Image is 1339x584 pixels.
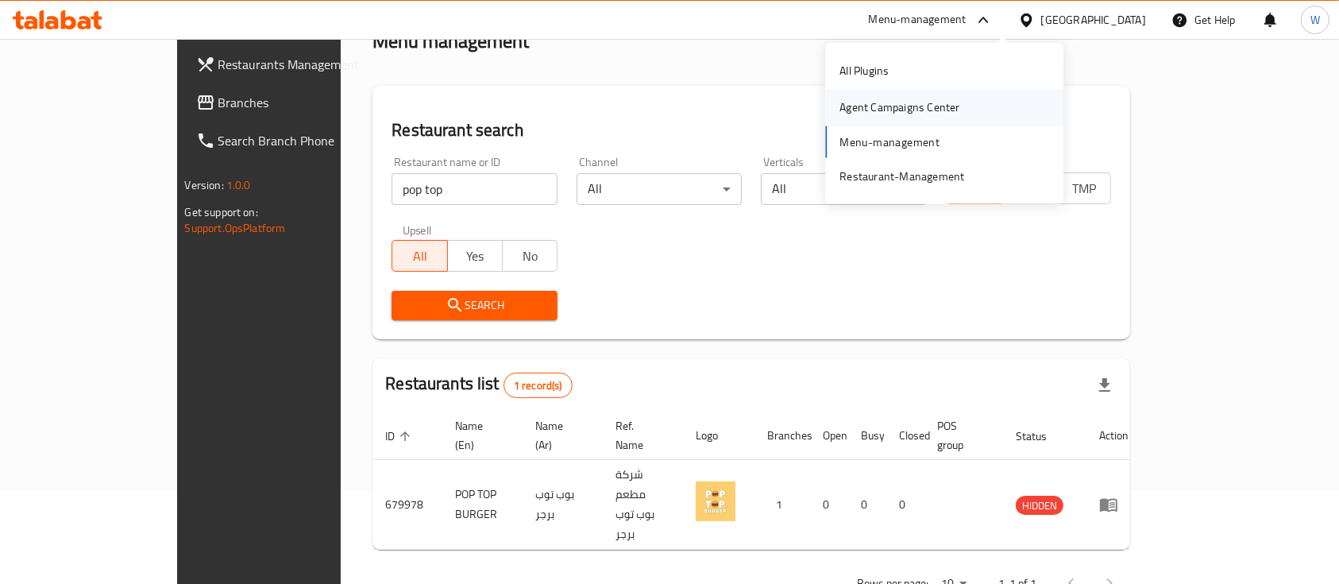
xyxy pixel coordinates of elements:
[455,416,504,454] span: Name (En)
[615,416,664,454] span: Ref. Name
[372,29,529,54] h2: Menu management
[183,45,401,83] a: Restaurants Management
[683,412,754,460] th: Logo
[1063,177,1105,200] span: TMP
[810,412,848,460] th: Open
[385,372,572,398] h2: Restaurants list
[392,173,558,205] input: Search for restaurant name or ID..
[1041,11,1146,29] div: [GEOGRAPHIC_DATA]
[183,83,401,122] a: Branches
[447,240,503,272] button: Yes
[839,62,889,79] div: All Plugins
[886,460,924,550] td: 0
[504,378,572,393] span: 1 record(s)
[848,460,886,550] td: 0
[1310,11,1320,29] span: W
[754,412,810,460] th: Branches
[1086,366,1124,404] div: Export file
[392,240,447,272] button: All
[218,55,388,74] span: Restaurants Management
[937,416,984,454] span: POS group
[185,218,286,238] a: Support.OpsPlatform
[839,167,964,184] div: Restaurant-Management
[696,482,735,521] img: POP TOP BURGER
[761,173,927,205] div: All
[183,122,401,160] a: Search Branch Phone
[502,240,558,272] button: No
[754,460,810,550] td: 1
[603,460,683,550] td: شركة مطعم بوب توب برجر
[372,460,442,550] td: 679978
[372,412,1141,550] table: enhanced table
[577,173,743,205] div: All
[226,175,251,195] span: 1.0.0
[848,412,886,460] th: Busy
[523,460,603,550] td: بوب توب برجر
[404,296,545,315] span: Search
[886,412,924,460] th: Closed
[218,93,388,112] span: Branches
[442,460,523,550] td: POP TOP BURGER
[535,416,584,454] span: Name (Ar)
[185,175,224,195] span: Version:
[454,245,496,268] span: Yes
[392,291,558,320] button: Search
[810,460,848,550] td: 0
[1099,495,1129,514] div: Menu
[392,118,1111,142] h2: Restaurant search
[1086,412,1141,460] th: Action
[869,10,967,29] div: Menu-management
[218,131,388,150] span: Search Branch Phone
[185,202,258,222] span: Get support on:
[1016,427,1067,446] span: Status
[509,245,551,268] span: No
[1055,172,1111,204] button: TMP
[399,245,441,268] span: All
[403,224,432,235] label: Upsell
[839,99,959,116] div: Agent Campaigns Center
[1016,497,1063,515] span: HIDDEN
[385,427,415,446] span: ID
